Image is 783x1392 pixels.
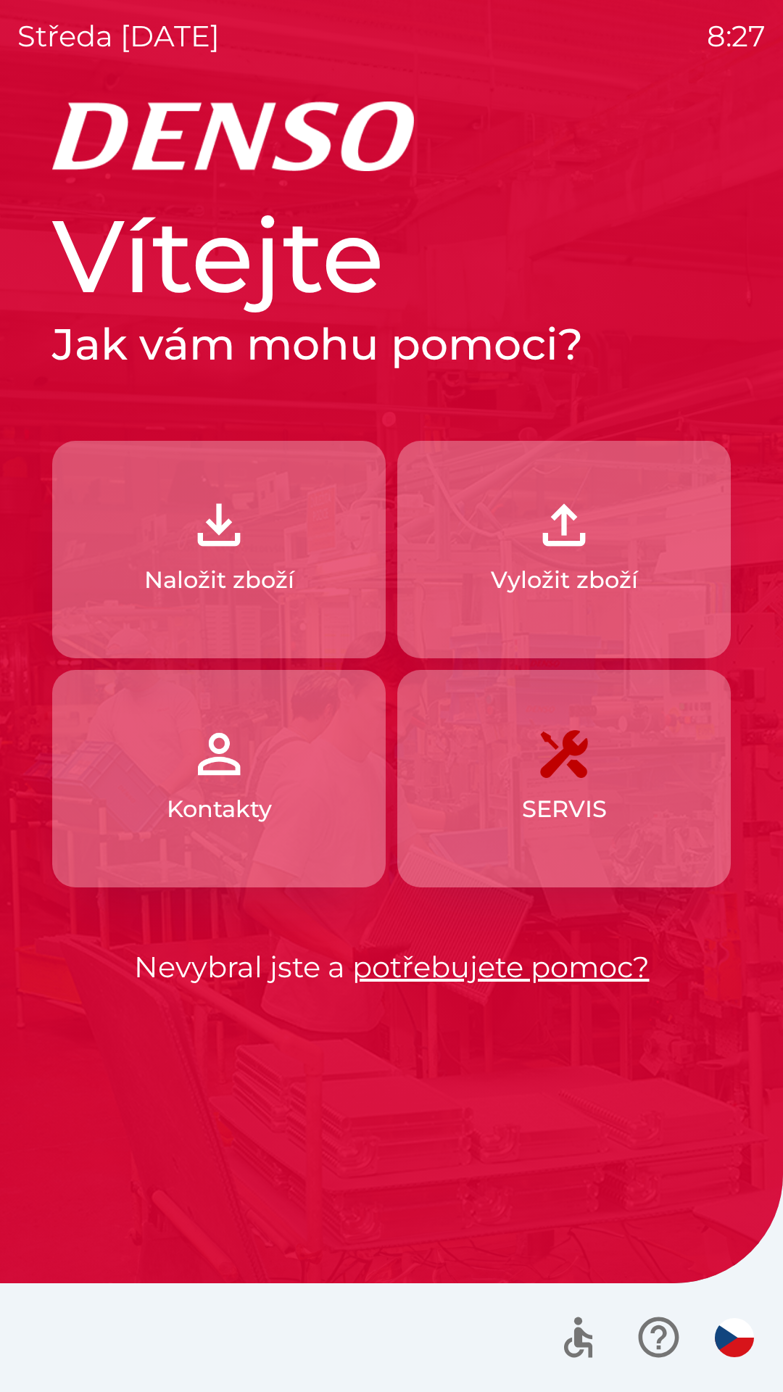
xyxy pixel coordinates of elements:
[397,670,731,887] button: SERVIS
[707,14,766,58] p: 8:27
[532,722,596,786] img: 7408382d-57dc-4d4c-ad5a-dca8f73b6e74.png
[491,563,638,597] p: Vyložit zboží
[167,792,272,826] p: Kontakty
[52,670,386,887] button: Kontakty
[522,792,607,826] p: SERVIS
[52,194,731,318] h1: Vítejte
[52,318,731,371] h2: Jak vám mohu pomoci?
[187,722,251,786] img: 072f4d46-cdf8-44b2-b931-d189da1a2739.png
[532,493,596,557] img: 2fb22d7f-6f53-46d3-a092-ee91fce06e5d.png
[352,949,650,985] a: potřebujete pomoc?
[52,441,386,658] button: Naložit zboží
[52,945,731,989] p: Nevybral jste a
[144,563,294,597] p: Naložit zboží
[17,14,220,58] p: středa [DATE]
[187,493,251,557] img: 918cc13a-b407-47b8-8082-7d4a57a89498.png
[397,441,731,658] button: Vyložit zboží
[52,101,731,171] img: Logo
[715,1318,754,1357] img: cs flag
